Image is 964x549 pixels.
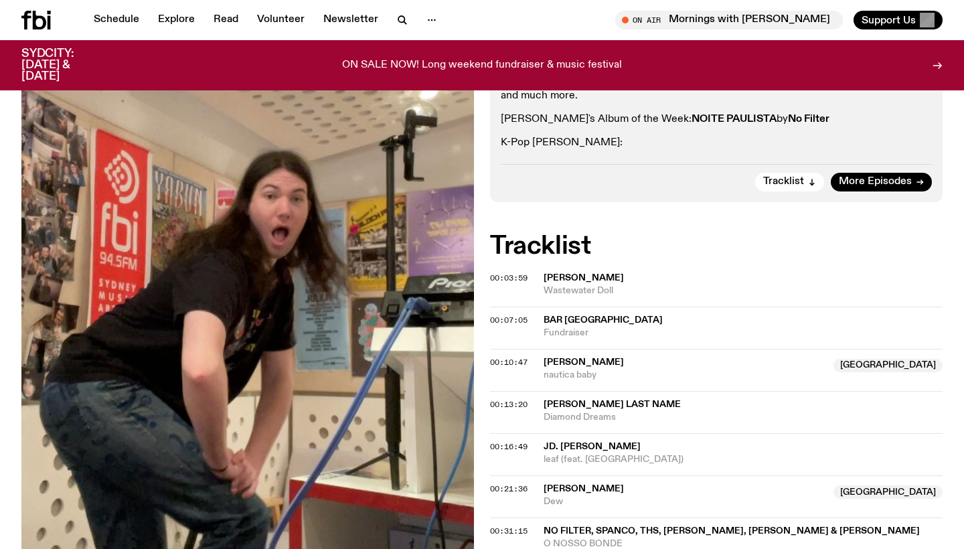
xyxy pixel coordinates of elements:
button: Tracklist [755,173,824,191]
span: [GEOGRAPHIC_DATA] [833,359,943,372]
strong: No Filter [788,114,829,125]
span: [PERSON_NAME] [544,484,624,493]
span: More Episodes [839,177,912,187]
span: Wastewater Doll [544,285,943,297]
span: [PERSON_NAME] Last Name [544,400,681,409]
a: Explore [150,11,203,29]
button: On AirMornings with [PERSON_NAME] / feel the phonk [615,11,843,29]
span: [PERSON_NAME] [544,358,624,367]
span: Dew [544,495,825,508]
span: Support Us [862,14,916,26]
span: No Filter, SPANCO, THS, [PERSON_NAME], [PERSON_NAME] & [PERSON_NAME] [544,526,920,536]
span: [GEOGRAPHIC_DATA] [833,485,943,499]
strong: NOITE PAULISTA [692,114,777,125]
span: Diamond Dreams [544,411,943,424]
span: bar [GEOGRAPHIC_DATA] [544,315,663,325]
span: 00:10:47 [490,357,528,368]
h2: Tracklist [490,234,943,258]
span: 00:07:05 [490,315,528,325]
span: 00:03:59 [490,272,528,283]
h3: SYDCITY: [DATE] & [DATE] [21,48,107,82]
span: nautica baby [544,369,825,382]
p: [PERSON_NAME]'s Album of the Week: by [501,113,932,126]
span: 00:13:20 [490,399,528,410]
span: Fundraiser [544,327,943,339]
p: K-Pop [PERSON_NAME]: [501,137,932,149]
span: 00:16:49 [490,441,528,452]
a: Newsletter [315,11,386,29]
a: Volunteer [249,11,313,29]
span: 00:31:15 [490,526,528,536]
span: 00:21:36 [490,483,528,494]
p: ON SALE NOW! Long weekend fundraiser & music festival [342,60,622,72]
a: Schedule [86,11,147,29]
span: [PERSON_NAME] [544,273,624,283]
a: More Episodes [831,173,932,191]
span: leaf (feat. [GEOGRAPHIC_DATA]) [544,453,943,466]
button: Support Us [854,11,943,29]
a: Read [206,11,246,29]
span: JD. [PERSON_NAME] [544,442,641,451]
span: Tracklist [763,177,804,187]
